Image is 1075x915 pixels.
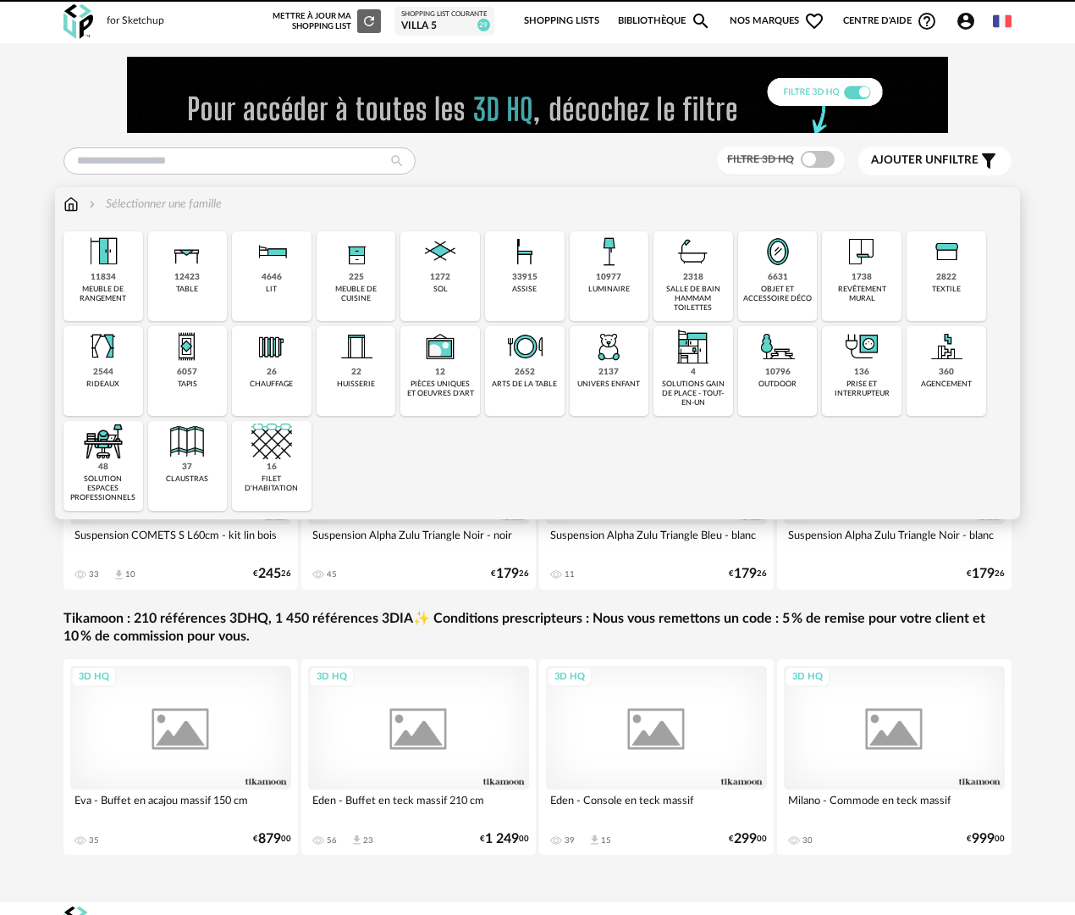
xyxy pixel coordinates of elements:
[691,367,696,378] div: 4
[858,147,1012,175] button: Ajouter unfiltre Filter icon
[785,667,830,688] div: 3D HQ
[827,380,896,399] div: prise et interrupteur
[301,659,536,856] a: 3D HQ Eden - Buffet en teck massif 210 cm 56 Download icon 23 €1 24900
[496,568,519,579] span: 179
[804,11,824,31] span: Heart Outline icon
[841,326,882,367] img: PriseInter.png
[854,367,869,378] div: 136
[659,380,728,408] div: solutions gain de place - tout-en-un
[758,326,798,367] img: Outdoor.png
[166,474,208,484] div: claustras
[932,285,961,294] div: textile
[89,835,99,846] div: 35
[512,272,537,283] div: 33915
[768,272,788,283] div: 6631
[63,610,1012,646] a: Tikamoon : 210 références 3DHQ, 1 450 références 3DIA✨ Conditions prescripteurs : Nous vous remet...
[322,285,391,304] div: meuble de cuisine
[336,326,377,367] img: Huiserie.png
[178,380,197,389] div: tapis
[979,151,999,171] span: Filter icon
[420,231,460,272] img: Sol.png
[266,285,277,294] div: lit
[743,285,813,304] div: objet et accessoire déco
[182,462,192,473] div: 37
[524,3,599,39] a: Shopping Lists
[917,11,937,31] span: Help Circle Outline icon
[956,11,976,31] span: Account Circle icon
[309,667,355,688] div: 3D HQ
[337,380,375,389] div: huisserie
[113,568,125,581] span: Download icon
[253,834,291,845] div: € 00
[83,231,124,272] img: Meuble%20de%20rangement.png
[63,4,93,39] img: OXP
[729,834,767,845] div: € 00
[420,326,460,367] img: UniqueOeuvre.png
[430,272,450,283] div: 1272
[401,10,488,19] div: Shopping List courante
[267,367,277,378] div: 26
[967,834,1005,845] div: € 00
[618,3,711,39] a: BibliothèqueMagnify icon
[926,231,967,272] img: Textile.png
[504,231,545,272] img: Assise.png
[734,568,757,579] span: 179
[596,272,621,283] div: 10977
[251,421,292,462] img: filet.png
[926,326,967,367] img: Agencement.png
[63,659,298,856] a: 3D HQ Eva - Buffet en acajou massif 150 cm 35 €87900
[127,57,948,133] img: FILTRE%20HQ%20NEW_V1%20(4).gif
[936,272,956,283] div: 2822
[993,12,1012,30] img: fr
[363,835,373,846] div: 23
[69,285,138,304] div: meuble de rangement
[83,326,124,367] img: Rideaux.png
[107,14,164,28] div: for Sketchup
[588,834,601,846] span: Download icon
[251,231,292,272] img: Literie.png
[69,474,138,503] div: solution espaces professionnels
[250,380,293,389] div: chauffage
[237,474,306,494] div: filet d'habitation
[921,380,972,389] div: agencement
[546,524,767,558] div: Suspension Alpha Zulu Triangle Bleu - blanc
[258,568,281,579] span: 245
[253,568,291,579] div: € 26
[308,790,529,823] div: Eden - Buffet en teck massif 210 cm
[258,834,281,845] span: 879
[734,834,757,845] span: 299
[327,835,337,846] div: 56
[827,285,896,304] div: revêtement mural
[871,154,942,166] span: Ajouter un
[758,231,798,272] img: Miroir.png
[177,367,197,378] div: 6057
[401,19,488,33] div: VILLA 5
[350,834,363,846] span: Download icon
[784,524,1005,558] div: Suspension Alpha Zulu Triangle Noir - blanc
[673,326,714,367] img: ToutEnUn.png
[349,272,364,283] div: 225
[477,19,490,31] span: 29
[71,667,117,688] div: 3D HQ
[841,231,882,272] img: Papier%20peint.png
[401,10,488,32] a: Shopping List courante VILLA 5 29
[727,154,794,164] span: Filtre 3D HQ
[85,196,99,213] img: svg+xml;base64,PHN2ZyB3aWR0aD0iMTYiIGhlaWdodD0iMTYiIHZpZXdCb3g9IjAgMCAxNiAxNiIgZmlsbD0ibm9uZSIgeG...
[351,367,361,378] div: 22
[492,380,557,389] div: arts de la table
[972,568,995,579] span: 179
[262,272,282,283] div: 4646
[802,835,813,846] div: 30
[273,9,381,33] div: Mettre à jour ma Shopping List
[673,231,714,272] img: Salle%20de%20bain.png
[91,272,116,283] div: 11834
[491,568,529,579] div: € 26
[588,326,629,367] img: UniversEnfant.png
[683,272,703,283] div: 2318
[512,285,537,294] div: assise
[93,367,113,378] div: 2544
[174,272,200,283] div: 12423
[433,285,448,294] div: sol
[777,659,1012,856] a: 3D HQ Milano - Commode en teck massif 30 €99900
[852,272,872,283] div: 1738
